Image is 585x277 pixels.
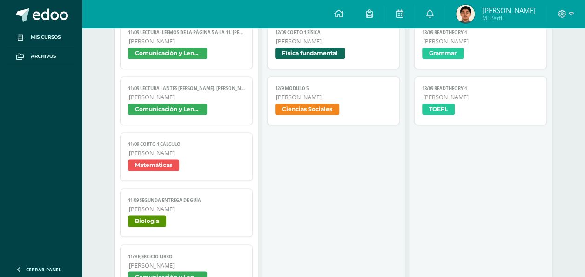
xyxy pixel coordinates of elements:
[129,205,245,213] span: [PERSON_NAME]
[129,37,245,45] span: [PERSON_NAME]
[423,93,539,101] span: [PERSON_NAME]
[128,215,166,227] span: Biología
[422,85,539,91] span: 13/09 ReadTheory 4
[26,266,61,273] span: Cerrar panel
[275,29,392,35] span: 12/09 Corto 1 Física
[128,48,207,59] span: Comunicación y Lenguaje
[422,29,539,35] span: 13/09 ReadTheory 4
[128,197,245,203] span: 11-09 SEGUNDA ENTREGA DE GUÍA
[128,29,245,35] span: 11/09 LECTURA- Leemos de la página 5 a la 11. [PERSON_NAME]. La descubridora del radio
[7,47,74,66] a: Archivos
[120,76,253,125] a: 11/09 LECTURA - Antes [PERSON_NAME]. [PERSON_NAME]. La descubridora del radio (Digital)[PERSON_NA...
[267,21,400,69] a: 12/09 Corto 1 Física[PERSON_NAME]Física fundamental
[120,188,253,237] a: 11-09 SEGUNDA ENTREGA DE GUÍA[PERSON_NAME]Biología
[482,14,535,22] span: Mi Perfil
[267,76,400,125] a: 12/9 Modulo 5[PERSON_NAME]Ciencias Sociales
[423,37,539,45] span: [PERSON_NAME]
[414,76,547,125] a: 13/09 ReadTheory 4[PERSON_NAME]TOEFL
[456,5,475,23] img: d5477ca1a3f189a885c1b57d1d09bc4b.png
[120,21,253,69] a: 11/09 LECTURA- Leemos de la página 5 a la 11. [PERSON_NAME]. La descubridora del radio[PERSON_NAM...
[128,253,245,259] span: 11/9 Ejercicio libro
[31,34,61,41] span: Mis cursos
[275,85,392,91] span: 12/9 Modulo 5
[128,104,207,115] span: Comunicación y Lenguaje
[31,53,56,60] span: Archivos
[128,159,179,171] span: Matemáticas
[276,93,392,101] span: [PERSON_NAME]
[275,48,345,59] span: Física fundamental
[129,149,245,157] span: [PERSON_NAME]
[276,37,392,45] span: [PERSON_NAME]
[120,132,253,181] a: 11/09 Corto 1 Cálculo[PERSON_NAME]Matemáticas
[414,21,547,69] a: 13/09 ReadTheory 4[PERSON_NAME]Grammar
[482,6,535,15] span: [PERSON_NAME]
[422,48,464,59] span: Grammar
[275,104,339,115] span: Ciencias Sociales
[7,28,74,47] a: Mis cursos
[129,261,245,269] span: [PERSON_NAME]
[422,104,455,115] span: TOEFL
[129,93,245,101] span: [PERSON_NAME]
[128,85,245,91] span: 11/09 LECTURA - Antes [PERSON_NAME]. [PERSON_NAME]. La descubridora del radio (Digital)
[128,141,245,147] span: 11/09 Corto 1 Cálculo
